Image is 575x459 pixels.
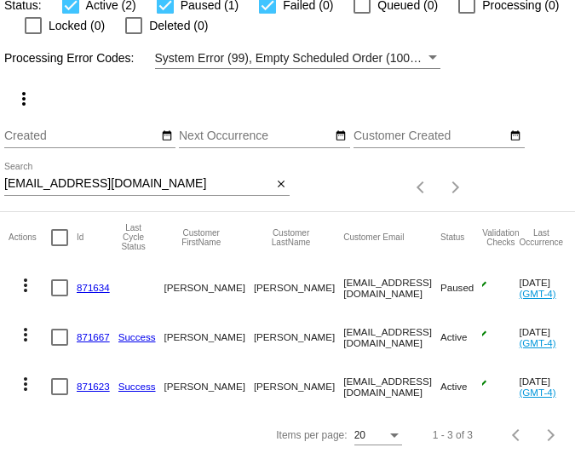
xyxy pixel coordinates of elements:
[254,228,328,247] button: Change sorting for CustomerLastName
[354,430,402,442] mat-select: Items per page:
[77,282,110,293] a: 871634
[433,429,473,441] div: 1 - 3 of 3
[254,263,343,313] mat-cell: [PERSON_NAME]
[15,275,36,295] mat-icon: more_vert
[343,313,440,362] mat-cell: [EMAIL_ADDRESS][DOMAIN_NAME]
[354,129,507,143] input: Customer Created
[275,178,287,192] mat-icon: close
[343,362,440,411] mat-cell: [EMAIL_ADDRESS][DOMAIN_NAME]
[439,170,473,204] button: Next page
[405,170,439,204] button: Previous page
[519,337,555,348] a: (GMT-4)
[272,175,290,193] button: Clear
[254,313,343,362] mat-cell: [PERSON_NAME]
[343,232,404,243] button: Change sorting for CustomerEmail
[519,228,563,247] button: Change sorting for LastOccurrenceUtc
[14,89,34,109] mat-icon: more_vert
[4,129,158,143] input: Created
[482,212,519,263] mat-header-cell: Validation Checks
[354,429,365,441] span: 20
[276,429,347,441] div: Items per page:
[440,282,474,293] span: Paused
[335,129,347,143] mat-icon: date_range
[440,232,464,243] button: Change sorting for Status
[118,223,149,251] button: Change sorting for LastProcessingCycleId
[519,288,555,299] a: (GMT-4)
[164,228,239,247] button: Change sorting for CustomerFirstName
[519,387,555,398] a: (GMT-4)
[49,15,105,36] span: Locked (0)
[118,331,156,342] a: Success
[118,381,156,392] a: Success
[77,381,110,392] a: 871623
[161,129,173,143] mat-icon: date_range
[77,232,83,243] button: Change sorting for Id
[509,129,521,143] mat-icon: date_range
[4,177,272,191] input: Search
[343,263,440,313] mat-cell: [EMAIL_ADDRESS][DOMAIN_NAME]
[500,418,534,452] button: Previous page
[15,324,36,345] mat-icon: more_vert
[440,381,468,392] span: Active
[4,51,135,65] span: Processing Error Codes:
[254,362,343,411] mat-cell: [PERSON_NAME]
[155,48,440,69] mat-select: Filter by Processing Error Codes
[164,362,254,411] mat-cell: [PERSON_NAME]
[164,263,254,313] mat-cell: [PERSON_NAME]
[9,212,51,263] mat-header-cell: Actions
[440,331,468,342] span: Active
[77,331,110,342] a: 871667
[179,129,332,143] input: Next Occurrence
[534,418,568,452] button: Next page
[149,15,208,36] span: Deleted (0)
[15,374,36,394] mat-icon: more_vert
[164,313,254,362] mat-cell: [PERSON_NAME]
